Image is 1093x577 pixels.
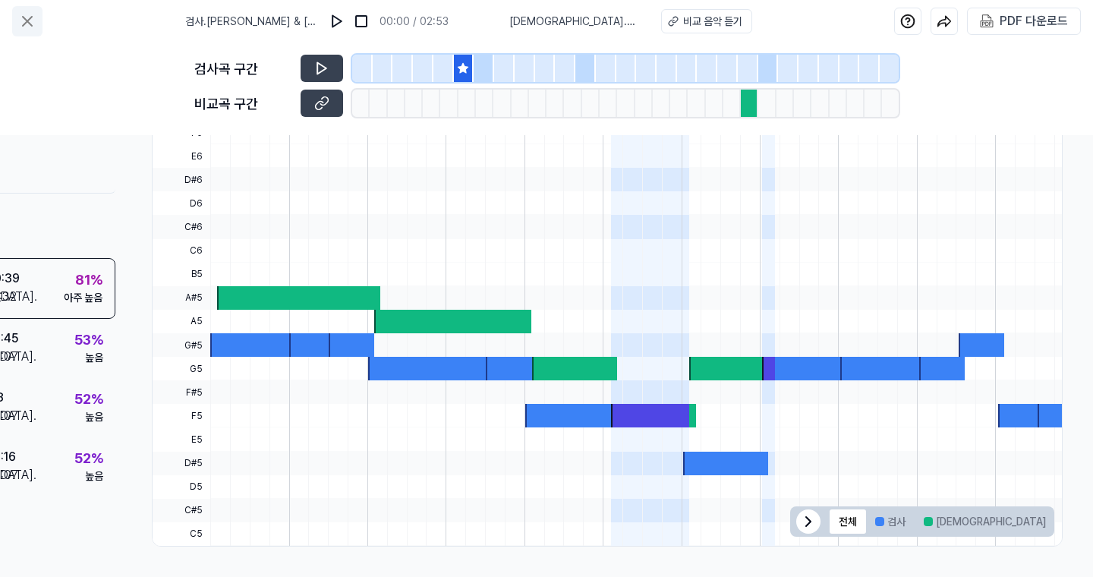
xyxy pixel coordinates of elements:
span: C#6 [153,215,210,238]
span: F#5 [153,380,210,404]
span: F5 [153,404,210,427]
div: 비교 음악 듣기 [683,14,742,30]
div: 52 % [74,389,103,409]
span: D#6 [153,168,210,191]
div: 비교곡 구간 [194,93,291,114]
div: 52 % [74,448,103,468]
div: 81 % [75,270,102,290]
div: 00:00 / 02:53 [380,14,449,30]
img: play [329,14,345,29]
div: PDF 다운로드 [1000,11,1068,31]
span: C6 [153,239,210,263]
img: share [937,14,952,29]
button: 검사 [866,509,915,534]
span: C5 [153,522,210,546]
span: D5 [153,475,210,499]
div: 높음 [85,409,103,425]
div: 아주 높음 [64,290,102,306]
img: help [900,14,915,29]
button: PDF 다운로드 [977,8,1071,34]
span: D#5 [153,452,210,475]
div: 높음 [85,468,103,484]
img: PDF Download [980,14,994,28]
img: stop [354,14,369,29]
button: 비교 음악 듣기 [661,9,752,33]
span: [DEMOGRAPHIC_DATA] . Maman ne le sait pas (feat. Niska) [509,14,643,30]
span: G#5 [153,333,210,357]
span: C#5 [153,499,210,522]
span: A5 [153,310,210,333]
span: G5 [153,357,210,380]
div: 53 % [74,329,103,350]
button: 전체 [830,509,866,534]
span: 검사 . [PERSON_NAME] & [PERSON_NAME] - APT. (Official Music Video) [185,14,319,30]
span: D6 [153,191,210,215]
span: E5 [153,427,210,451]
span: A#5 [153,286,210,310]
button: [DEMOGRAPHIC_DATA] [915,509,1055,534]
div: 높음 [85,350,103,366]
span: E6 [153,144,210,168]
span: B5 [153,263,210,286]
div: 검사곡 구간 [194,58,291,79]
